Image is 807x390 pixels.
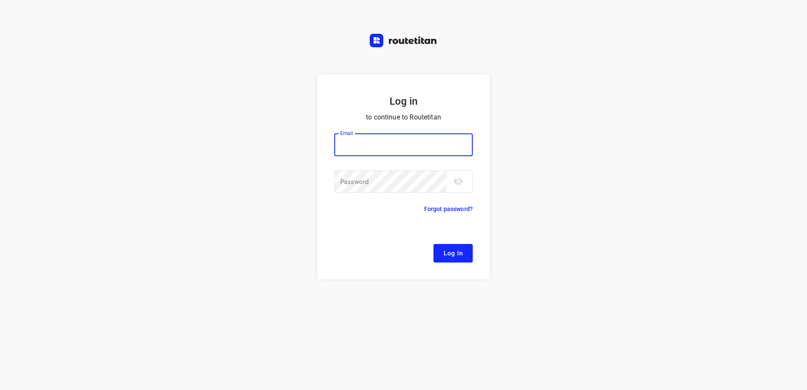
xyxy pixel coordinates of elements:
[370,34,437,47] img: Routetitan
[450,173,467,190] button: toggle password visibility
[334,111,473,123] p: to continue to Routetitan
[424,204,473,214] p: Forgot password?
[334,95,473,108] h5: Log in
[444,248,463,259] span: Log In
[433,244,473,263] button: Log In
